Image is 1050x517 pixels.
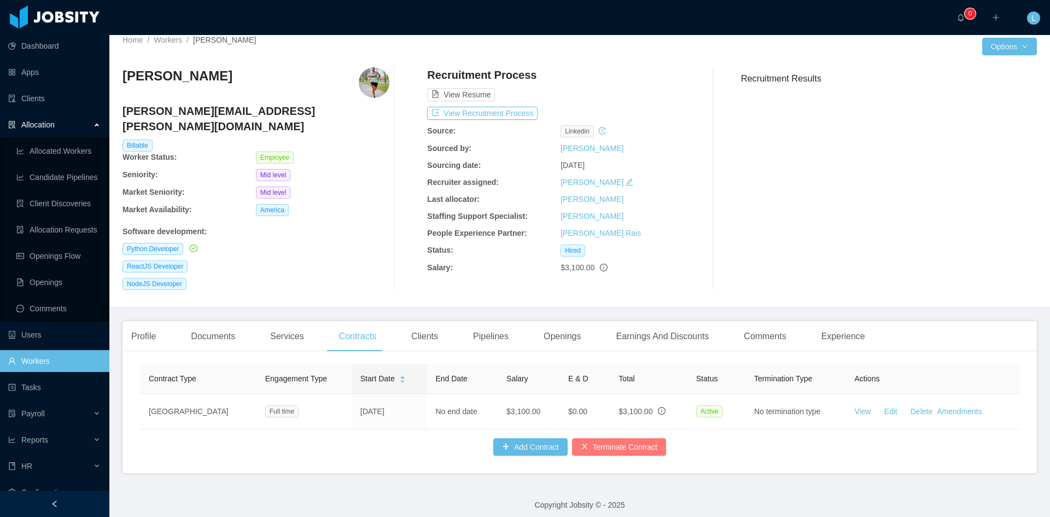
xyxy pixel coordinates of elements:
[572,438,666,456] button: icon: closeTerminate Contract
[871,403,906,420] button: Edit
[147,36,149,44] span: /
[427,161,481,170] b: Sourcing date:
[607,321,717,352] div: Earnings And Discounts
[696,374,718,383] span: Status
[1031,11,1036,25] span: L
[535,321,590,352] div: Openings
[427,246,453,254] b: Status:
[16,271,101,293] a: icon: file-textOpenings
[8,350,101,372] a: icon: userWorkers
[122,36,143,44] a: Home
[265,374,327,383] span: Engagement Type
[16,219,101,241] a: icon: file-doneAllocation Requests
[427,229,527,237] b: People Experience Partner:
[427,126,456,135] b: Source:
[256,204,289,216] span: America
[122,67,232,85] h3: [PERSON_NAME]
[193,36,256,44] span: [PERSON_NAME]
[568,374,588,383] span: E & D
[427,178,499,187] b: Recruiter assigned:
[261,321,312,352] div: Services
[561,195,623,204] a: [PERSON_NAME]
[122,205,192,214] b: Market Availability:
[330,321,385,352] div: Contracts
[21,435,48,444] span: Reports
[122,170,158,179] b: Seniority:
[813,321,874,352] div: Experience
[21,462,32,470] span: HR
[188,244,197,253] a: icon: check-circle
[855,374,880,383] span: Actions
[8,61,101,83] a: icon: appstoreApps
[427,109,538,118] a: icon: exportView Recruitment Process
[561,212,623,220] a: [PERSON_NAME]
[658,407,666,415] span: info-circle
[506,374,528,383] span: Salary
[619,407,652,416] span: $3,100.00
[911,407,932,416] a: Delete
[855,407,871,416] a: View
[965,8,976,19] sup: 0
[561,229,641,237] a: [PERSON_NAME] Rais
[8,324,101,346] a: icon: robotUsers
[561,263,594,272] span: $3,100.00
[16,245,101,267] a: icon: idcardOpenings Flow
[122,260,188,272] span: ReactJS Developer
[992,14,1000,21] i: icon: plus
[561,245,585,257] span: Hired
[399,374,406,382] div: Sort
[696,405,723,417] span: Active
[186,36,189,44] span: /
[122,188,185,196] b: Market Seniority:
[122,321,165,352] div: Profile
[8,121,16,129] i: icon: solution
[8,436,16,444] i: icon: line-chart
[8,462,16,470] i: icon: book
[399,379,405,382] i: icon: caret-down
[122,243,183,255] span: Python Developer
[735,321,795,352] div: Comments
[745,394,846,429] td: No termination type
[21,120,55,129] span: Allocation
[741,72,1037,85] h3: Recruitment Results
[21,409,45,418] span: Payroll
[122,140,153,152] span: Billable
[402,321,447,352] div: Clients
[122,227,207,236] b: Software development :
[360,373,395,385] span: Start Date
[982,38,1037,55] button: Optionsicon: down
[427,195,480,204] b: Last allocator:
[16,193,101,214] a: icon: file-searchClient Discoveries
[427,144,471,153] b: Sourced by:
[265,405,299,417] span: Full time
[506,407,540,416] span: $3,100.00
[190,245,197,252] i: icon: check-circle
[884,407,897,416] a: Edit
[8,376,101,398] a: icon: profileTasks
[427,90,495,99] a: icon: file-textView Resume
[154,36,182,44] a: Workers
[16,298,101,320] a: icon: messageComments
[16,166,101,188] a: icon: line-chartCandidate Pipelines
[427,107,538,120] button: icon: exportView Recruitment Process
[122,103,389,134] h4: [PERSON_NAME][EMAIL_ADDRESS][PERSON_NAME][DOMAIN_NAME]
[626,178,633,186] i: icon: edit
[399,375,405,378] i: icon: caret-up
[8,35,101,57] a: icon: pie-chartDashboard
[140,394,256,429] td: [GEOGRAPHIC_DATA]
[122,153,177,161] b: Worker Status:
[256,169,290,181] span: Mid level
[256,187,290,199] span: Mid level
[8,410,16,417] i: icon: file-protect
[493,438,568,456] button: icon: plusAdd Contract
[8,88,101,109] a: icon: auditClients
[149,374,196,383] span: Contract Type
[359,67,389,98] img: c27a4fd4-ef69-4185-af1c-33888a17a16d_67d2ed10837c9-400w.png
[122,278,186,290] span: NodeJS Developer
[435,374,467,383] span: End Date
[561,178,623,187] a: [PERSON_NAME]
[182,321,244,352] div: Documents
[957,14,965,21] i: icon: bell
[619,374,635,383] span: Total
[352,394,427,429] td: [DATE]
